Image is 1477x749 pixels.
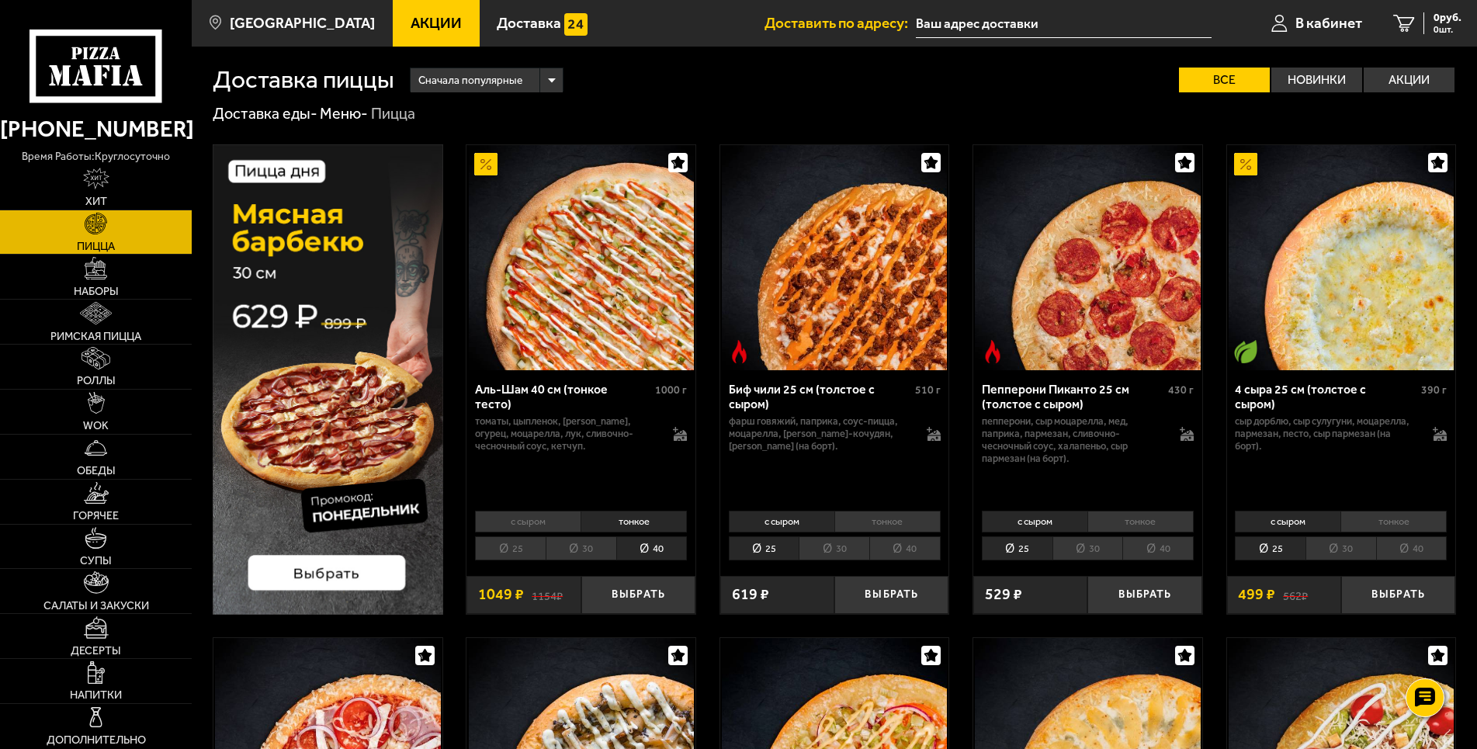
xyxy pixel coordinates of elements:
[720,145,949,370] a: Острое блюдоБиф чили 25 см (толстое с сыром)
[729,536,799,560] li: 25
[1271,68,1362,92] label: Новинки
[1364,68,1454,92] label: Акции
[43,600,149,611] span: Салаты и закуски
[418,66,522,95] span: Сначала популярные
[982,415,1164,464] p: пепперони, сыр Моцарелла, мед, паприка, пармезан, сливочно-чесночный соус, халапеньо, сыр пармеза...
[77,465,116,476] span: Обеды
[1179,68,1270,92] label: Все
[916,9,1212,38] input: Ваш адрес доставки
[564,13,588,36] img: 15daf4d41897b9f0e9f617042186c801.svg
[729,382,911,411] div: Биф чили 25 см (толстое с сыром)
[47,734,146,745] span: Дополнительно
[475,382,651,411] div: Аль-Шам 40 см (тонкое тесто)
[869,536,941,560] li: 40
[1305,536,1376,560] li: 30
[71,645,121,656] span: Десерты
[915,383,941,397] span: 510 г
[581,511,687,532] li: тонкое
[1376,536,1448,560] li: 40
[1229,145,1454,370] img: 4 сыра 25 см (толстое с сыром)
[834,576,948,614] button: Выбрать
[655,383,687,397] span: 1000 г
[475,536,546,560] li: 25
[973,145,1202,370] a: Острое блюдоПепперони Пиканто 25 см (толстое с сыром)
[411,16,462,30] span: Акции
[834,511,941,532] li: тонкое
[1235,511,1340,532] li: с сыром
[981,340,1004,363] img: Острое блюдо
[320,104,368,123] a: Меню-
[1234,340,1257,363] img: Вегетарианское блюдо
[474,153,498,176] img: Акционный
[74,286,119,296] span: Наборы
[77,241,115,251] span: Пицца
[1295,16,1362,30] span: В кабинет
[1234,153,1257,176] img: Акционный
[1087,576,1201,614] button: Выбрать
[85,196,107,206] span: Хит
[765,16,916,30] span: Доставить по адресу:
[982,511,1087,532] li: с сыром
[722,145,947,370] img: Биф чили 25 см (толстое с сыром)
[1235,536,1305,560] li: 25
[475,511,581,532] li: с сыром
[1238,587,1275,602] span: 499 ₽
[73,510,119,521] span: Горячее
[213,104,317,123] a: Доставка еды-
[371,104,415,124] div: Пицца
[213,68,394,92] h1: Доставка пиццы
[80,555,112,566] span: Супы
[475,415,657,453] p: томаты, цыпленок, [PERSON_NAME], огурец, моцарелла, лук, сливочно-чесночный соус, кетчуп.
[1227,145,1456,370] a: АкционныйВегетарианское блюдо4 сыра 25 см (толстое с сыром)
[77,375,116,386] span: Роллы
[478,587,524,602] span: 1049 ₽
[1168,383,1194,397] span: 430 г
[799,536,869,560] li: 30
[497,16,561,30] span: Доставка
[729,415,911,453] p: фарш говяжий, паприка, соус-пицца, моцарелла, [PERSON_NAME]-кочудян, [PERSON_NAME] (на борт).
[1421,383,1447,397] span: 390 г
[1434,25,1461,34] span: 0 шт.
[83,420,109,431] span: WOK
[469,145,694,370] img: Аль-Шам 40 см (тонкое тесто)
[729,511,834,532] li: с сыром
[1052,536,1123,560] li: 30
[230,16,375,30] span: [GEOGRAPHIC_DATA]
[532,587,563,602] s: 1154 ₽
[975,145,1200,370] img: Пепперони Пиканто 25 см (толстое с сыром)
[985,587,1022,602] span: 529 ₽
[1340,511,1447,532] li: тонкое
[1235,382,1417,411] div: 4 сыра 25 см (толстое с сыром)
[466,145,695,370] a: АкционныйАль-Шам 40 см (тонкое тесто)
[581,576,695,614] button: Выбрать
[1341,576,1455,614] button: Выбрать
[982,536,1052,560] li: 25
[70,689,122,700] span: Напитки
[1087,511,1194,532] li: тонкое
[1235,415,1417,453] p: сыр дорблю, сыр сулугуни, моцарелла, пармезан, песто, сыр пармезан (на борт).
[1434,12,1461,23] span: 0 руб.
[1122,536,1194,560] li: 40
[1283,587,1308,602] s: 562 ₽
[546,536,616,560] li: 30
[982,382,1164,411] div: Пепперони Пиканто 25 см (толстое с сыром)
[50,331,141,342] span: Римская пицца
[732,587,769,602] span: 619 ₽
[616,536,688,560] li: 40
[728,340,751,363] img: Острое блюдо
